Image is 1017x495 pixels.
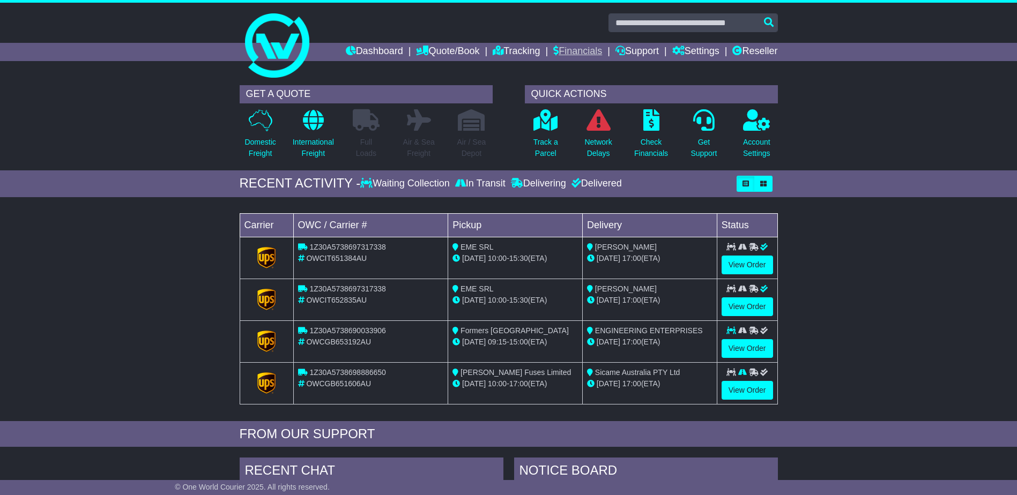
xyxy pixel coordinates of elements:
[622,379,641,388] span: 17:00
[309,243,385,251] span: 1Z30A5738697317338
[634,137,668,159] p: Check Financials
[461,243,493,251] span: EME SRL
[462,296,486,304] span: [DATE]
[257,331,276,352] img: GetCarrierServiceLogo
[584,109,612,165] a: NetworkDelays
[452,253,578,264] div: - (ETA)
[461,368,571,377] span: [PERSON_NAME] Fuses Limited
[452,336,578,348] div: - (ETA)
[553,43,602,61] a: Financials
[309,368,385,377] span: 1Z30A5738698886650
[462,254,486,262] span: [DATE]
[597,254,620,262] span: [DATE]
[488,254,507,262] span: 10:00
[346,43,403,61] a: Dashboard
[595,326,703,335] span: ENGINEERING ENTERPRISES
[309,284,385,293] span: 1Z30A5738697317338
[462,337,486,346] span: [DATE]
[306,296,367,304] span: OWCIT652835AU
[416,43,479,61] a: Quote/Book
[175,483,330,491] span: © One World Courier 2025. All rights reserved.
[722,381,773,400] a: View Order
[743,109,771,165] a: AccountSettings
[722,297,773,316] a: View Order
[595,284,657,293] span: [PERSON_NAME]
[461,284,493,293] span: EME SRL
[448,213,583,237] td: Pickup
[493,43,540,61] a: Tracking
[240,457,503,486] div: RECENT CHAT
[509,337,528,346] span: 15:00
[240,85,493,103] div: GET A QUOTE
[244,137,276,159] p: Domestic Freight
[597,337,620,346] span: [DATE]
[293,213,448,237] td: OWC / Carrier #
[525,85,778,103] div: QUICK ACTIONS
[690,109,717,165] a: GetSupport
[717,213,777,237] td: Status
[691,137,717,159] p: Get Support
[461,326,569,335] span: Formers [GEOGRAPHIC_DATA]
[597,379,620,388] span: [DATE]
[743,137,770,159] p: Account Settings
[622,296,641,304] span: 17:00
[508,178,569,190] div: Delivering
[597,296,620,304] span: [DATE]
[584,137,612,159] p: Network Delays
[306,254,367,262] span: OWCIT651384AU
[488,296,507,304] span: 10:00
[462,379,486,388] span: [DATE]
[509,296,528,304] span: 15:30
[634,109,669,165] a: CheckFinancials
[244,109,276,165] a: DomesticFreight
[452,378,578,389] div: - (ETA)
[293,137,334,159] p: International Freight
[488,337,507,346] span: 09:15
[672,43,719,61] a: Settings
[257,247,276,268] img: GetCarrierServiceLogo
[457,137,486,159] p: Air / Sea Depot
[587,336,712,348] div: (ETA)
[309,326,385,335] span: 1Z30A5738690033906
[622,254,641,262] span: 17:00
[306,337,371,346] span: OWCGB653192AU
[240,426,778,442] div: FROM OUR SUPPORT
[509,254,528,262] span: 15:30
[722,256,773,274] a: View Order
[569,178,622,190] div: Delivered
[509,379,528,388] span: 17:00
[587,295,712,306] div: (ETA)
[722,339,773,358] a: View Order
[488,379,507,388] span: 10:00
[353,137,380,159] p: Full Loads
[595,243,657,251] span: [PERSON_NAME]
[514,457,778,486] div: NOTICE BOARD
[533,109,559,165] a: Track aParcel
[587,253,712,264] div: (ETA)
[306,379,371,388] span: OWCGB651606AU
[403,137,435,159] p: Air & Sea Freight
[257,289,276,310] img: GetCarrierServiceLogo
[452,178,508,190] div: In Transit
[587,378,712,389] div: (ETA)
[732,43,777,61] a: Reseller
[240,213,293,237] td: Carrier
[240,176,361,191] div: RECENT ACTIVITY -
[615,43,659,61] a: Support
[452,295,578,306] div: - (ETA)
[360,178,452,190] div: Waiting Collection
[533,137,558,159] p: Track a Parcel
[582,213,717,237] td: Delivery
[622,337,641,346] span: 17:00
[292,109,335,165] a: InternationalFreight
[257,372,276,394] img: GetCarrierServiceLogo
[595,368,680,377] span: Sicame Australia PTY Ltd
